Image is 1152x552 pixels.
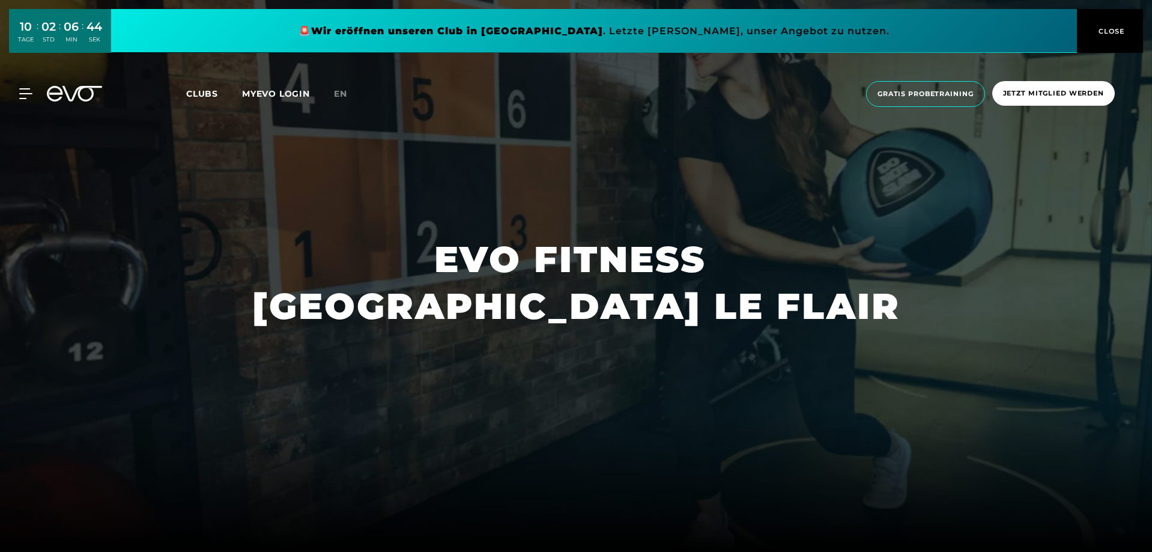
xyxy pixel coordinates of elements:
div: 44 [86,18,102,35]
div: STD [41,35,56,44]
div: SEK [86,35,102,44]
a: Gratis Probetraining [862,81,989,107]
span: Jetzt Mitglied werden [1003,88,1104,99]
span: en [334,88,347,99]
div: TAGE [18,35,34,44]
a: Jetzt Mitglied werden [989,81,1118,107]
a: Clubs [186,88,242,99]
div: 06 [64,18,79,35]
div: : [37,19,38,51]
a: MYEVO LOGIN [242,88,310,99]
div: : [59,19,61,51]
a: en [334,87,362,101]
h1: EVO FITNESS [GEOGRAPHIC_DATA] LE FLAIR [252,236,900,330]
div: MIN [64,35,79,44]
span: Clubs [186,88,218,99]
span: CLOSE [1096,26,1125,37]
button: CLOSE [1077,9,1143,53]
div: : [82,19,83,51]
div: 10 [18,18,34,35]
span: Gratis Probetraining [878,89,974,99]
div: 02 [41,18,56,35]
